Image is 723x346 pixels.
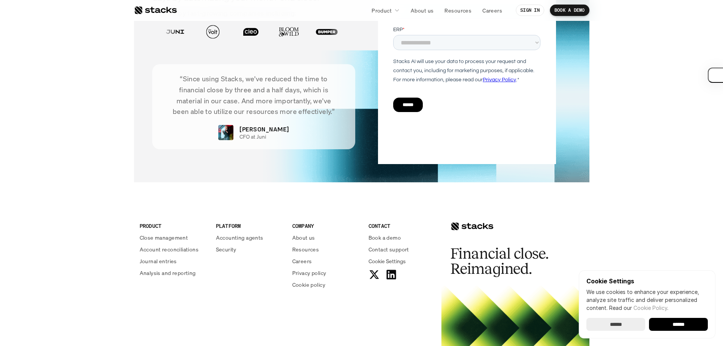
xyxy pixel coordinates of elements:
p: PLATFORM [216,222,283,230]
p: CONTACT [369,222,436,230]
p: [PERSON_NAME] [239,125,289,134]
a: Resources [292,245,359,253]
a: Careers [292,257,359,265]
p: BOOK A DEMO [554,8,585,13]
p: About us [411,6,433,14]
a: Accounting agents [216,234,283,242]
p: Cookie Settings [586,278,708,284]
p: Resources [292,245,319,253]
a: SIGN IN [516,5,544,16]
p: COMPANY [292,222,359,230]
p: Security [216,245,236,253]
span: Cookie Settings [369,257,406,265]
a: Analysis and reporting [140,269,207,277]
p: Contact support [369,245,409,253]
a: About us [292,234,359,242]
p: About us [292,234,315,242]
p: “Since using Stacks, we've reduced the time to financial close by three and a half days, which is... [164,73,344,117]
p: Account reconciliations [140,245,199,253]
a: Close management [140,234,207,242]
p: Close management [140,234,188,242]
p: Privacy policy [292,269,326,277]
p: Accounting agents [216,234,263,242]
p: PRODUCT [140,222,207,230]
p: Cookie policy [292,281,325,289]
span: Read our . [609,305,668,311]
p: Careers [482,6,502,14]
a: Cookie policy [292,281,359,289]
a: About us [406,3,438,17]
p: Product [372,6,392,14]
p: CFO at Juni [239,134,266,140]
a: Careers [478,3,507,17]
a: Book a demo [369,234,436,242]
button: Cookie Trigger [369,257,406,265]
p: SIGN IN [520,8,540,13]
a: BOOK A DEMO [550,5,589,16]
p: Journal entries [140,257,177,265]
a: Cookie Policy [633,305,667,311]
p: Resources [444,6,471,14]
a: Account reconciliations [140,245,207,253]
p: Book a demo [369,234,401,242]
a: Privacy policy [292,269,359,277]
a: Security [216,245,283,253]
p: We use cookies to enhance your experience, analyze site traffic and deliver personalized content. [586,288,708,312]
p: Careers [292,257,312,265]
a: Resources [440,3,476,17]
h2: Financial close. Reimagined. [450,246,564,276]
a: Contact support [369,245,436,253]
p: Analysis and reporting [140,269,196,277]
a: Journal entries [140,257,207,265]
